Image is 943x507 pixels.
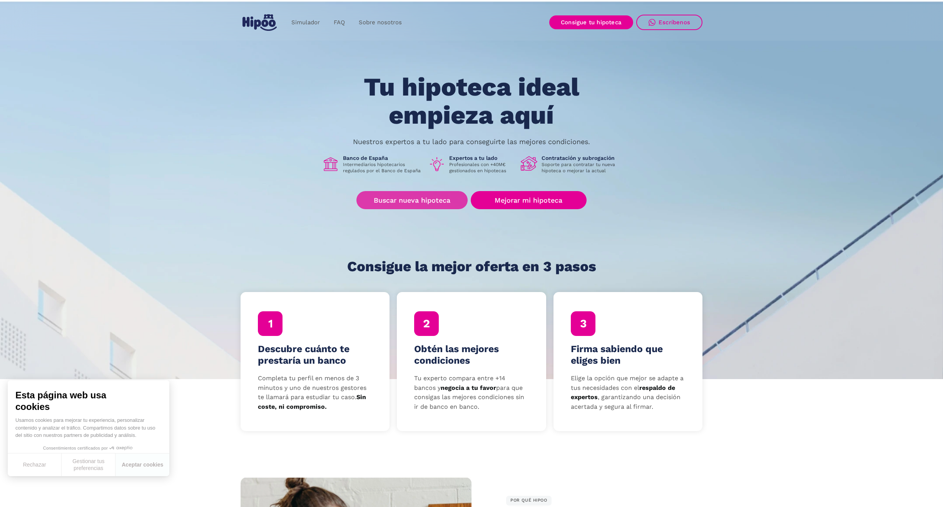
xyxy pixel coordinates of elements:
[449,161,515,174] p: Profesionales con +40M€ gestionados en hipotecas
[352,15,409,30] a: Sobre nosotros
[471,191,587,209] a: Mejorar mi hipoteca
[542,154,621,161] h1: Contratación y subrogación
[506,496,552,506] div: POR QUÉ HIPOO
[636,15,702,30] a: Escríbenos
[326,73,617,129] h1: Tu hipoteca ideal empieza aquí
[258,374,373,412] p: Completa tu perfil en menos de 3 minutos y uno de nuestros gestores te llamará para estudiar tu c...
[258,393,366,410] strong: Sin coste, ni compromiso.
[542,161,621,174] p: Soporte para contratar tu nueva hipoteca o mejorar la actual
[549,15,633,29] a: Consigue tu hipoteca
[258,343,373,366] h4: Descubre cuánto te prestaría un banco
[449,154,515,161] h1: Expertos a tu lado
[343,161,422,174] p: Intermediarios hipotecarios regulados por el Banco de España
[353,139,590,145] p: Nuestros expertos a tu lado para conseguirte las mejores condiciones.
[241,11,278,34] a: home
[414,374,529,412] p: Tu experto compara entre +14 bancos y para que consigas las mejores condiciones sin ir de banco e...
[441,384,496,391] strong: negocia a tu favor
[347,259,596,274] h1: Consigue la mejor oferta en 3 pasos
[343,154,422,161] h1: Banco de España
[414,343,529,366] h4: Obtén las mejores condiciones
[571,343,686,366] h4: Firma sabiendo que eliges bien
[659,19,690,26] div: Escríbenos
[284,15,327,30] a: Simulador
[356,191,468,209] a: Buscar nueva hipoteca
[571,374,686,412] p: Elige la opción que mejor se adapte a tus necesidades con el , garantizando una decisión acertada...
[327,15,352,30] a: FAQ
